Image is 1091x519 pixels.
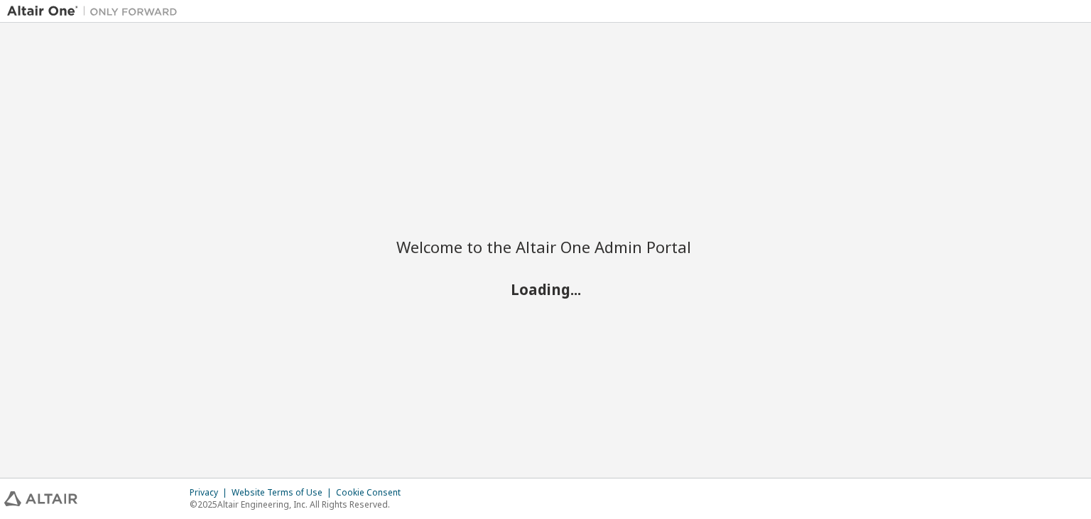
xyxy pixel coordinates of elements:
[7,4,185,18] img: Altair One
[4,491,77,506] img: altair_logo.svg
[190,498,409,510] p: © 2025 Altair Engineering, Inc. All Rights Reserved.
[336,487,409,498] div: Cookie Consent
[396,280,695,299] h2: Loading...
[190,487,232,498] div: Privacy
[396,237,695,257] h2: Welcome to the Altair One Admin Portal
[232,487,336,498] div: Website Terms of Use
